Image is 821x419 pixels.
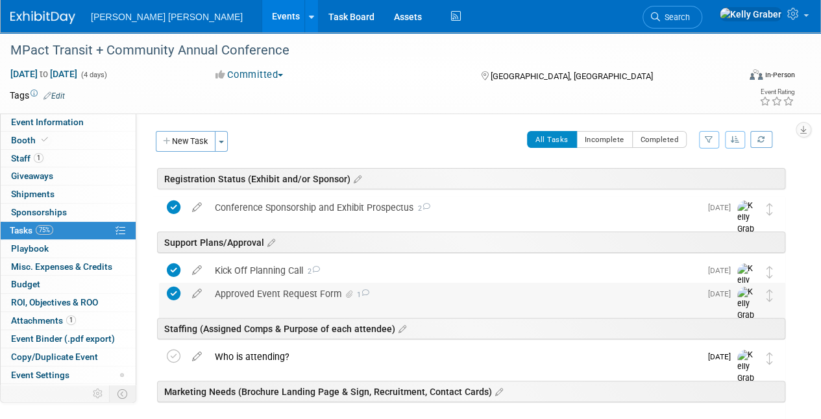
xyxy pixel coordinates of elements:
[208,283,700,305] div: Approved Event Request Form
[38,69,50,79] span: to
[1,132,136,149] a: Booth
[355,291,369,299] span: 1
[303,267,320,276] span: 2
[157,168,785,189] div: Registration Status (Exhibit and/or Sponsor)
[413,204,430,213] span: 2
[395,322,406,335] a: Edit sections
[211,68,288,82] button: Committed
[765,70,795,80] div: In-Person
[766,289,773,302] i: Move task
[708,352,737,361] span: [DATE]
[1,204,136,221] a: Sponsorships
[1,240,136,257] a: Playbook
[11,370,69,380] span: Event Settings
[350,172,361,185] a: Edit sections
[10,68,78,80] span: [DATE] [DATE]
[1,294,136,311] a: ROI, Objectives & ROO
[157,232,785,253] div: Support Plans/Approval
[157,381,785,402] div: Marketing Needs (Brochure Landing Page & Sign, Recruitment, Contact Cards)
[492,385,503,398] a: Edit sections
[11,315,76,326] span: Attachments
[660,12,690,22] span: Search
[11,261,112,272] span: Misc. Expenses & Credits
[737,200,757,246] img: Kelly Graber
[1,312,136,329] a: Attachments1
[719,7,782,21] img: Kelly Graber
[576,131,633,148] button: Incomplete
[737,263,757,309] img: Kelly Graber
[766,266,773,278] i: Move task
[1,366,136,384] a: Event Settings
[10,11,75,24] img: ExhibitDay
[680,67,795,87] div: Event Format
[87,385,110,402] td: Personalize Event Tab Strip
[6,39,728,62] div: MPact Transit + Community Annual Conference
[10,89,65,102] td: Tags
[157,318,785,339] div: Staffing (Assigned Comps & Purpose of each attendee)
[766,352,773,365] i: Move task
[1,348,136,366] a: Copy/Duplicate Event
[11,352,98,362] span: Copy/Duplicate Event
[36,225,53,235] span: 75%
[186,202,208,213] a: edit
[1,258,136,276] a: Misc. Expenses & Credits
[1,276,136,293] a: Budget
[80,71,107,79] span: (4 days)
[490,71,652,81] span: [GEOGRAPHIC_DATA], [GEOGRAPHIC_DATA]
[10,225,53,235] span: Tasks
[11,243,49,254] span: Playbook
[737,350,757,396] img: Kelly Graber
[708,203,737,212] span: [DATE]
[66,315,76,325] span: 1
[1,186,136,203] a: Shipments
[527,131,577,148] button: All Tasks
[1,222,136,239] a: Tasks75%
[11,333,115,344] span: Event Binder (.pdf export)
[120,373,124,377] span: Modified Layout
[42,136,48,143] i: Booth reservation complete
[208,197,700,219] div: Conference Sponsorship and Exhibit Prospectus
[708,289,737,298] span: [DATE]
[11,153,43,163] span: Staff
[186,351,208,363] a: edit
[11,207,67,217] span: Sponsorships
[208,346,700,368] div: Who is attending?
[11,135,51,145] span: Booth
[186,288,208,300] a: edit
[750,131,772,148] a: Refresh
[91,12,243,22] span: [PERSON_NAME] [PERSON_NAME]
[1,114,136,131] a: Event Information
[759,89,794,95] div: Event Rating
[34,153,43,163] span: 1
[11,171,53,181] span: Giveaways
[766,203,773,215] i: Move task
[11,297,98,307] span: ROI, Objectives & ROO
[750,69,763,80] img: Format-Inperson.png
[264,235,275,248] a: Edit sections
[1,330,136,348] a: Event Binder (.pdf export)
[208,259,700,281] div: Kick Off Planning Call
[156,131,215,152] button: New Task
[43,91,65,101] a: Edit
[186,265,208,276] a: edit
[632,131,687,148] button: Completed
[11,279,40,289] span: Budget
[11,189,55,199] span: Shipments
[708,266,737,275] span: [DATE]
[1,167,136,185] a: Giveaways
[737,287,757,333] img: Kelly Graber
[643,6,702,29] a: Search
[11,117,84,127] span: Event Information
[1,150,136,167] a: Staff1
[110,385,136,402] td: Toggle Event Tabs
